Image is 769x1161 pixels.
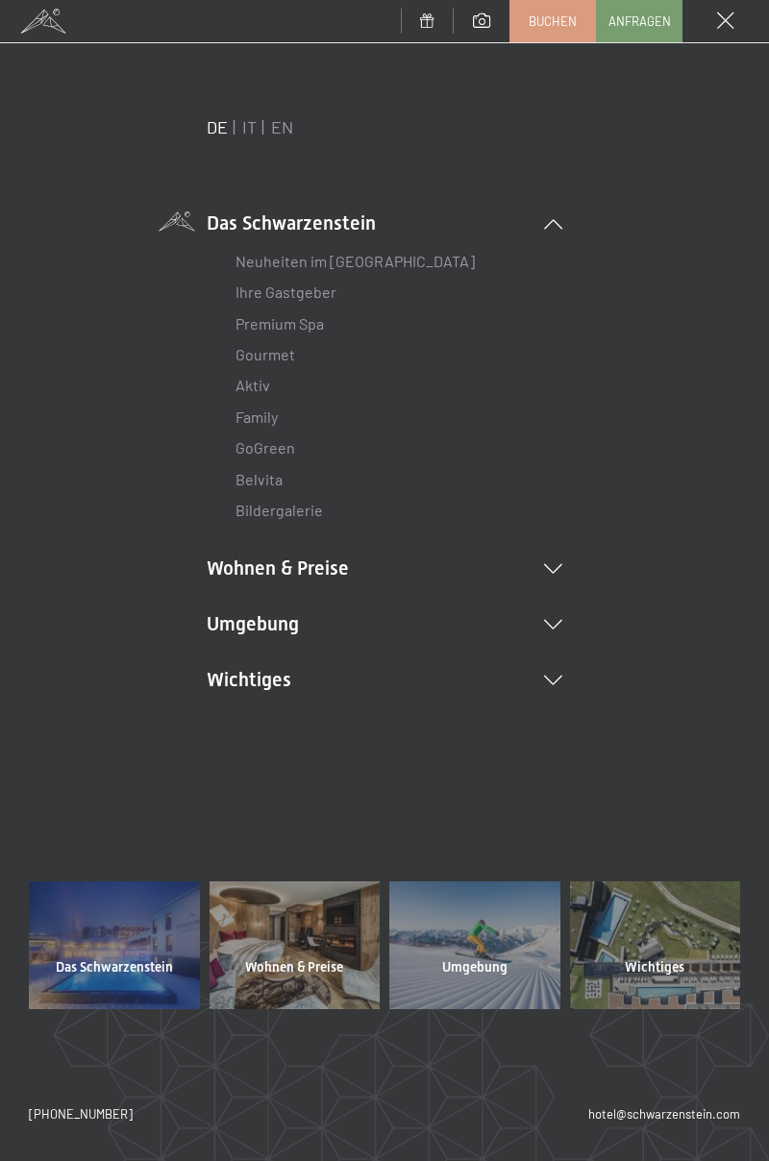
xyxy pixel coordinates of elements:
a: Umgebung Wellnesshotel Südtirol SCHWARZENSTEIN - Wellnessurlaub in den Alpen, Wandern und Wellness [384,881,565,1009]
span: Anfragen [608,12,671,30]
a: Ihre Gastgeber [236,283,336,301]
a: Belvita [236,470,283,488]
a: Anfragen [597,1,682,41]
span: Wichtiges [625,958,684,977]
span: Wohnen & Preise [245,958,343,977]
a: Das Schwarzenstein Wellnesshotel Südtirol SCHWARZENSTEIN - Wellnessurlaub in den Alpen, Wandern u... [24,881,205,1009]
a: DE [207,116,228,137]
a: hotel@schwarzenstein.com [588,1105,740,1123]
a: Aktiv [236,376,270,394]
a: Premium Spa [236,314,324,333]
a: [PHONE_NUMBER] [29,1105,133,1123]
a: EN [271,116,293,137]
span: Das Schwarzenstein [56,958,173,977]
a: GoGreen [236,438,295,457]
a: Family [236,408,278,426]
span: Umgebung [442,958,508,977]
span: Buchen [529,12,577,30]
a: Wohnen & Preise Wellnesshotel Südtirol SCHWARZENSTEIN - Wellnessurlaub in den Alpen, Wandern und ... [205,881,385,1009]
a: IT [242,116,257,137]
span: [PHONE_NUMBER] [29,1106,133,1122]
a: Neuheiten im [GEOGRAPHIC_DATA] [236,252,475,270]
a: Buchen [510,1,595,41]
a: Bildergalerie [236,501,323,519]
a: Wichtiges Wellnesshotel Südtirol SCHWARZENSTEIN - Wellnessurlaub in den Alpen, Wandern und Wellness [565,881,746,1009]
a: Gourmet [236,345,295,363]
